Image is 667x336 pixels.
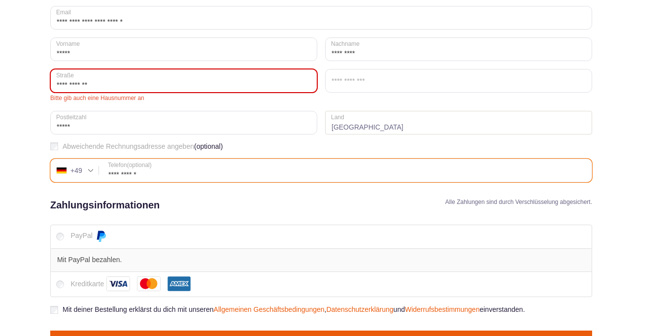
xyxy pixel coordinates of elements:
span: (optional) [194,142,223,151]
img: Visa [106,276,130,291]
label: PayPal [71,232,109,239]
input: Abweichende Rechnungsadresse angeben(optional) [50,142,58,150]
img: PayPal [95,230,107,242]
input: Mit deiner Bestellung erklärst du dich mit unserenAllgemeinen Geschäftsbedingungen,Datenschutzerk... [50,306,58,314]
h2: Zahlungsinformationen [50,198,160,212]
a: Datenschutzerklärung [326,305,393,313]
a: Widerrufsbestimmungen [405,305,480,313]
div: Germany (Deutschland): +49 [51,159,99,182]
label: Abweichende Rechnungsadresse angeben [50,142,592,151]
img: American Express [167,276,191,291]
h4: Alle Zahlungen sind durch Verschlüsselung abgesichert. [445,198,592,206]
span: Bitte gib auch eine Hausnummer an [50,95,144,101]
img: Mastercard [137,276,161,291]
a: Allgemeinen Geschäftsbedingungen [214,305,325,313]
p: Mit PayPal bezahlen. [57,255,585,265]
strong: [GEOGRAPHIC_DATA] [325,111,592,134]
label: Kreditkarte [71,280,194,288]
span: Mit deiner Bestellung erklärst du dich mit unseren , und einverstanden. [63,305,525,313]
div: +49 [70,167,82,174]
